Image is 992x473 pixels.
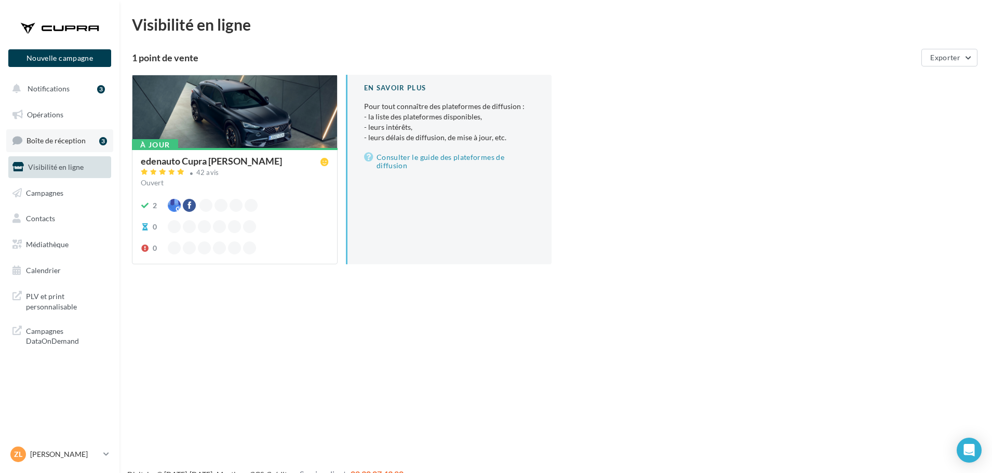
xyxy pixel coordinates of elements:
li: - leurs intérêts, [364,122,535,132]
div: À jour [132,139,178,151]
div: 1 point de vente [132,53,917,62]
a: Campagnes DataOnDemand [6,320,113,350]
div: 0 [153,222,157,232]
span: Médiathèque [26,240,69,249]
div: 3 [99,137,107,145]
span: Campagnes DataOnDemand [26,324,107,346]
button: Notifications 3 [6,78,109,100]
div: En savoir plus [364,83,535,93]
a: PLV et print personnalisable [6,285,113,316]
span: PLV et print personnalisable [26,289,107,312]
button: Nouvelle campagne [8,49,111,67]
p: [PERSON_NAME] [30,449,99,460]
a: Boîte de réception3 [6,129,113,152]
span: Calendrier [26,266,61,275]
a: Opérations [6,104,113,126]
div: 3 [97,85,105,93]
a: Visibilité en ligne [6,156,113,178]
span: Visibilité en ligne [28,163,84,171]
a: Médiathèque [6,234,113,255]
span: Exporter [930,53,960,62]
div: Visibilité en ligne [132,17,980,32]
p: Pour tout connaître des plateformes de diffusion : [364,101,535,143]
a: Contacts [6,208,113,229]
div: 42 avis [196,169,219,176]
span: Contacts [26,214,55,223]
span: Campagnes [26,188,63,197]
span: Boîte de réception [26,136,86,145]
span: Opérations [27,110,63,119]
button: Exporter [921,49,977,66]
div: Open Intercom Messenger [957,438,982,463]
a: Calendrier [6,260,113,281]
div: 0 [153,243,157,253]
a: Consulter le guide des plateformes de diffusion [364,151,535,172]
li: - la liste des plateformes disponibles, [364,112,535,122]
span: Ouvert [141,178,164,187]
span: Zl [14,449,22,460]
div: 2 [153,200,157,211]
span: Notifications [28,84,70,93]
li: - leurs délais de diffusion, de mise à jour, etc. [364,132,535,143]
a: Zl [PERSON_NAME] [8,444,111,464]
a: 42 avis [141,167,329,180]
a: Campagnes [6,182,113,204]
div: edenauto Cupra [PERSON_NAME] [141,156,282,166]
